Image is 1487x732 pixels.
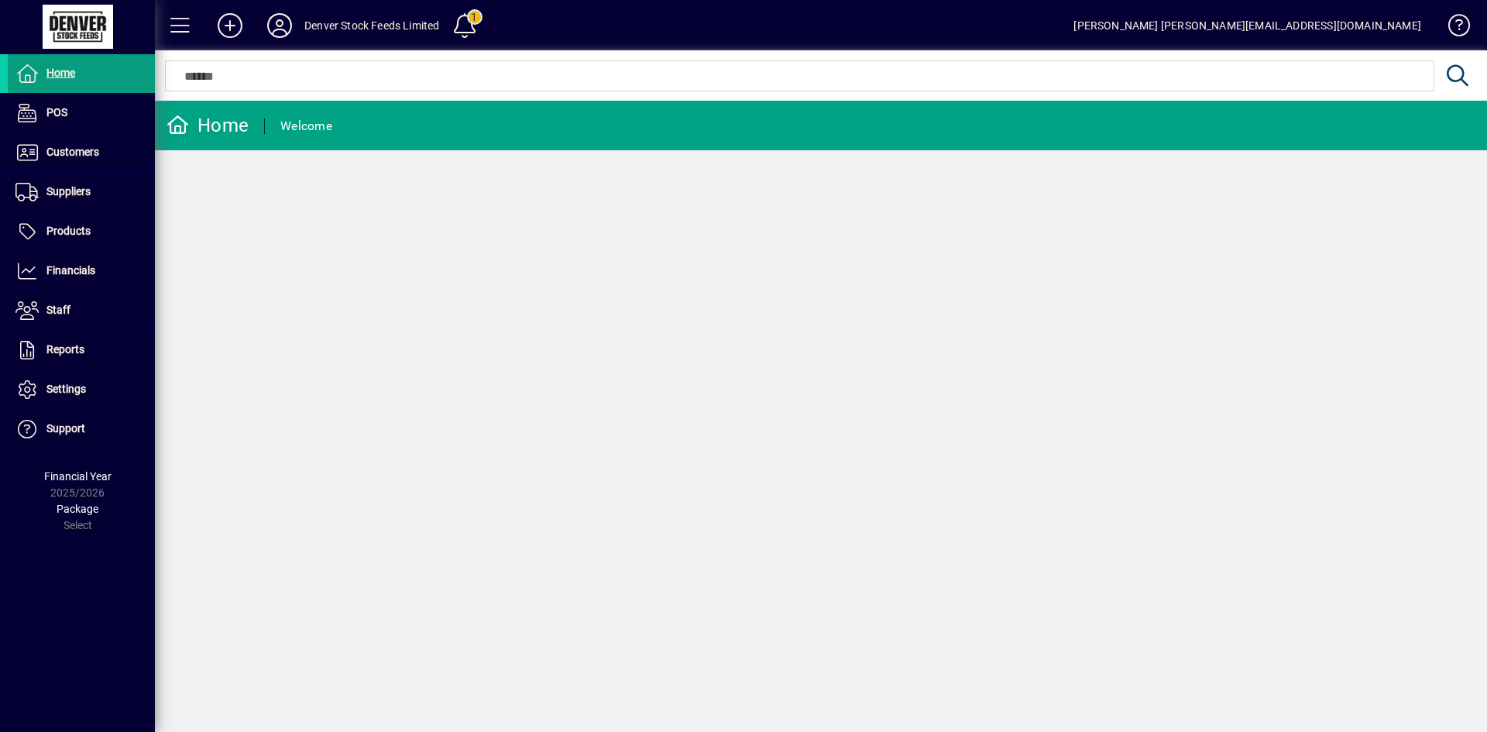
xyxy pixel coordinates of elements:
[46,264,95,277] span: Financials
[46,422,85,435] span: Support
[46,67,75,79] span: Home
[1073,13,1421,38] div: [PERSON_NAME] [PERSON_NAME][EMAIL_ADDRESS][DOMAIN_NAME]
[46,185,91,198] span: Suppliers
[1437,3,1468,53] a: Knowledge Base
[8,291,155,330] a: Staff
[46,343,84,356] span: Reports
[57,503,98,515] span: Package
[205,12,255,40] button: Add
[8,94,155,132] a: POS
[8,212,155,251] a: Products
[8,173,155,211] a: Suppliers
[8,252,155,290] a: Financials
[167,113,249,138] div: Home
[46,383,86,395] span: Settings
[304,13,440,38] div: Denver Stock Feeds Limited
[46,225,91,237] span: Products
[8,370,155,409] a: Settings
[8,133,155,172] a: Customers
[8,331,155,369] a: Reports
[46,304,70,316] span: Staff
[280,114,332,139] div: Welcome
[44,470,112,483] span: Financial Year
[46,106,67,119] span: POS
[46,146,99,158] span: Customers
[8,410,155,448] a: Support
[255,12,304,40] button: Profile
